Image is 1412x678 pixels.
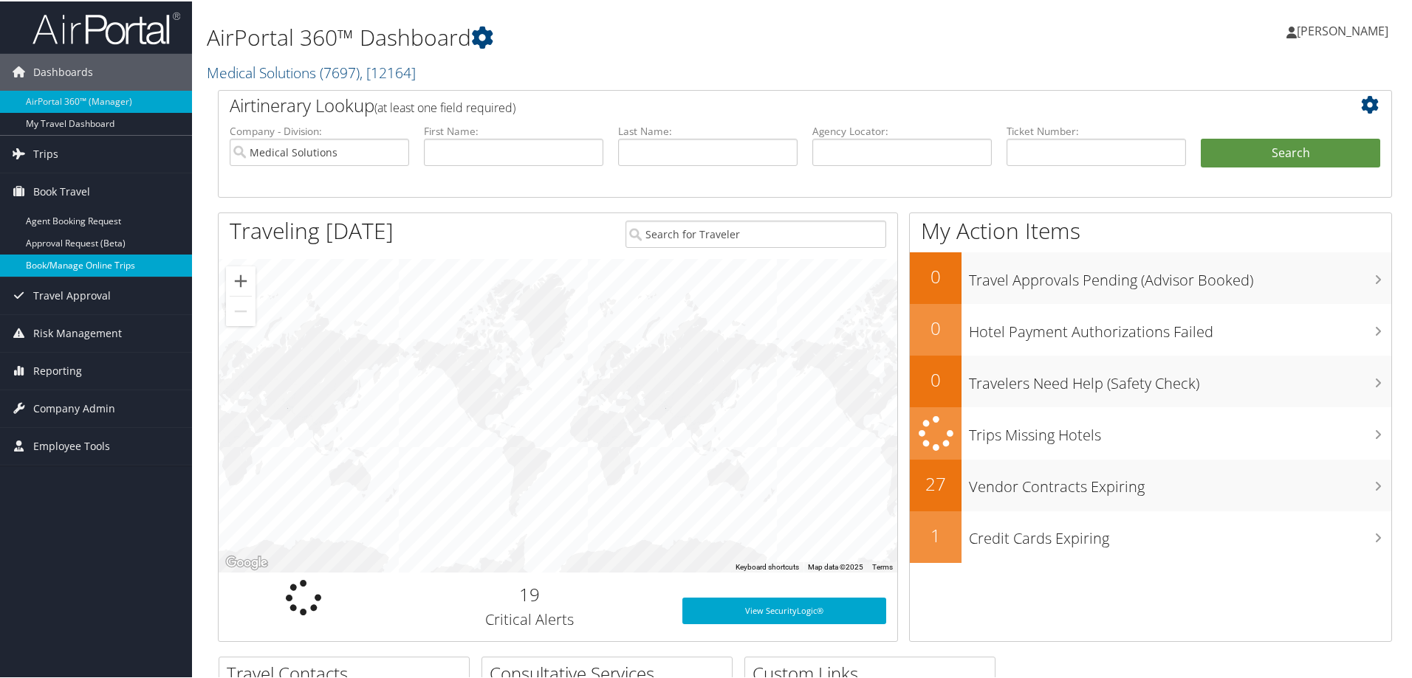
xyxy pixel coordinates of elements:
[230,91,1283,117] h2: Airtinerary Lookup
[33,134,58,171] span: Trips
[910,263,962,288] h2: 0
[618,122,798,137] label: Last Name:
[33,314,122,350] span: Risk Management
[222,552,271,571] img: Google
[969,313,1391,341] h3: Hotel Payment Authorizations Failed
[872,561,893,570] a: Terms (opens in new tab)
[910,366,962,391] h2: 0
[374,98,515,114] span: (at least one field required)
[32,10,180,44] img: airportal-logo.png
[910,251,1391,302] a: 0Travel Approvals Pending (Advisor Booked)
[400,581,660,606] h2: 19
[360,61,416,81] span: , [ 12164 ]
[969,261,1391,289] h3: Travel Approvals Pending (Advisor Booked)
[33,172,90,209] span: Book Travel
[207,21,1004,52] h1: AirPortal 360™ Dashboard
[1201,137,1380,167] button: Search
[226,295,256,325] button: Zoom out
[969,416,1391,444] h3: Trips Missing Hotels
[969,519,1391,547] h3: Credit Cards Expiring
[969,364,1391,392] h3: Travelers Need Help (Safety Check)
[400,608,660,629] h3: Critical Alerts
[812,122,992,137] label: Agency Locator:
[626,219,886,246] input: Search for Traveler
[33,52,93,89] span: Dashboards
[910,458,1391,510] a: 27Vendor Contracts Expiring
[1297,21,1388,38] span: [PERSON_NAME]
[682,596,886,623] a: View SecurityLogic®
[33,276,111,313] span: Travel Approval
[230,122,409,137] label: Company - Division:
[910,406,1391,458] a: Trips Missing Hotels
[910,214,1391,245] h1: My Action Items
[207,61,416,81] a: Medical Solutions
[33,351,82,388] span: Reporting
[910,354,1391,406] a: 0Travelers Need Help (Safety Check)
[230,214,394,245] h1: Traveling [DATE]
[910,522,962,547] h2: 1
[320,61,360,81] span: ( 7697 )
[808,561,863,570] span: Map data ©2025
[33,389,115,426] span: Company Admin
[1286,7,1403,52] a: [PERSON_NAME]
[222,552,271,571] a: Open this area in Google Maps (opens a new window)
[910,302,1391,354] a: 0Hotel Payment Authorizations Failed
[33,426,110,463] span: Employee Tools
[736,561,799,571] button: Keyboard shortcuts
[910,314,962,339] h2: 0
[424,122,603,137] label: First Name:
[1007,122,1186,137] label: Ticket Number:
[226,265,256,294] button: Zoom in
[910,470,962,495] h2: 27
[969,468,1391,496] h3: Vendor Contracts Expiring
[910,510,1391,561] a: 1Credit Cards Expiring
